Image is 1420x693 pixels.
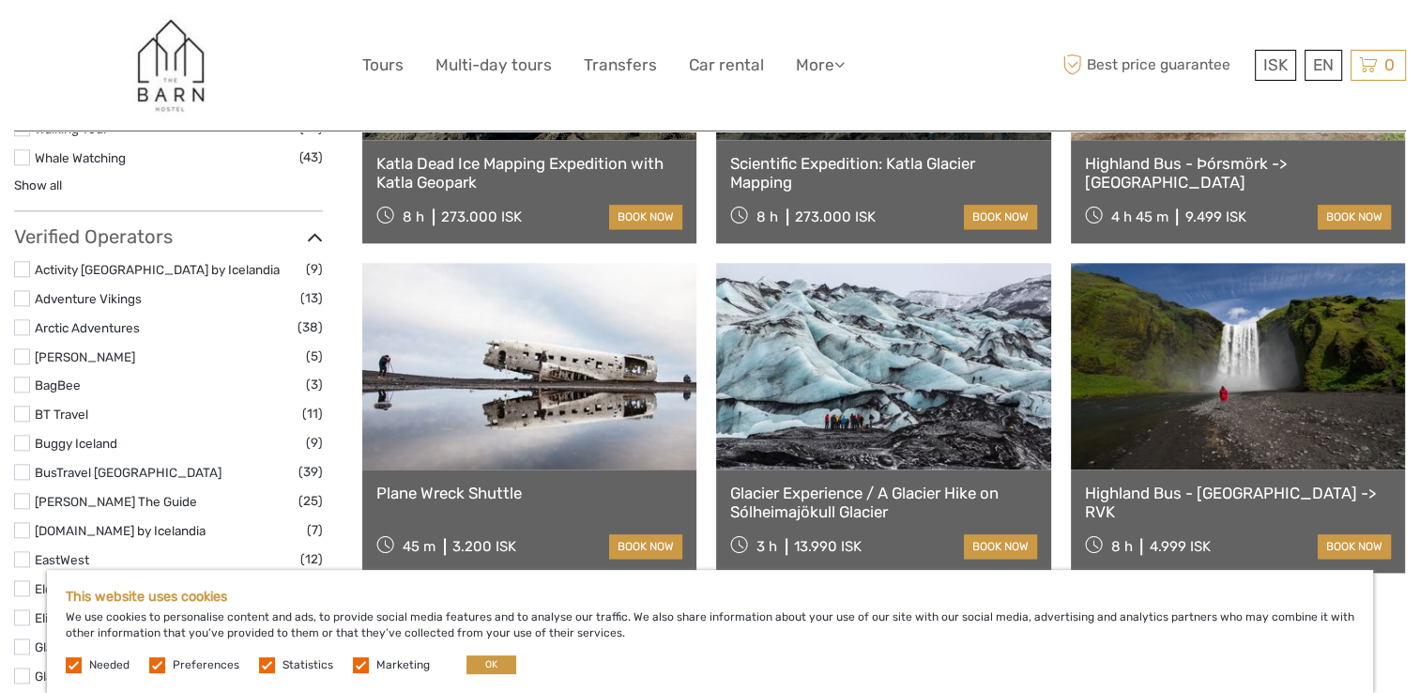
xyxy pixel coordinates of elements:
[435,52,552,79] a: Multi-day tours
[795,208,876,225] div: 273.000 ISK
[35,407,88,422] a: BT Travel
[306,258,323,280] span: (9)
[306,346,323,367] span: (5)
[35,150,126,165] a: Whale Watching
[376,657,430,673] label: Marketing
[35,610,125,625] a: Elite-Chauffeur
[173,657,239,673] label: Preferences
[466,655,516,674] button: OK
[35,494,197,509] a: [PERSON_NAME] The Guide
[35,436,117,451] a: Buggy Iceland
[35,581,174,596] a: Elding Adventure at Sea
[117,14,220,116] img: 822-4d07221c-644f-4af8-be20-45cf39fb8607_logo_big.jpg
[298,316,323,338] span: (38)
[730,154,1036,192] a: Scientific Expedition: Katla Glacier Mapping
[730,484,1036,522] a: Glacier Experience / A Glacier Hike on Sólheimajökull Glacier
[756,538,777,555] span: 3 h
[1149,538,1210,555] div: 4.999 ISK
[306,374,323,395] span: (3)
[35,349,135,364] a: [PERSON_NAME]
[796,52,845,79] a: More
[1058,50,1250,81] span: Best price guarantee
[1318,534,1391,559] a: book now
[1382,55,1397,74] span: 0
[35,669,165,684] a: Glaciers and Waterfalls
[307,519,323,541] span: (7)
[306,432,323,454] span: (9)
[35,552,89,567] a: EastWest
[964,205,1037,229] a: book now
[300,287,323,309] span: (13)
[609,205,682,229] a: book now
[441,208,522,225] div: 273.000 ISK
[609,534,682,559] a: book now
[302,403,323,424] span: (11)
[35,262,280,277] a: Activity [GEOGRAPHIC_DATA] by Icelandia
[89,657,130,673] label: Needed
[35,377,81,393] a: BagBee
[216,29,238,52] button: Open LiveChat chat widget
[452,538,516,555] div: 3.200 ISK
[403,538,435,555] span: 45 m
[1305,50,1342,81] div: EN
[689,52,764,79] a: Car rental
[1184,208,1245,225] div: 9.499 ISK
[362,52,404,79] a: Tours
[66,589,1354,605] h5: This website uses cookies
[756,208,778,225] span: 8 h
[300,548,323,570] span: (12)
[376,484,682,502] a: Plane Wreck Shuttle
[1263,55,1288,74] span: ISK
[47,570,1373,693] div: We use cookies to personalise content and ads, to provide social media features and to analyse ou...
[14,177,62,192] a: Show all
[35,320,140,335] a: Arctic Adventures
[1318,205,1391,229] a: book now
[298,490,323,512] span: (25)
[376,154,682,192] a: Katla Dead Ice Mapping Expedition with Katla Geopark
[35,523,206,538] a: [DOMAIN_NAME] by Icelandia
[1085,484,1391,522] a: Highland Bus - [GEOGRAPHIC_DATA] -> RVK
[584,52,657,79] a: Transfers
[35,465,221,480] a: BusTravel [GEOGRAPHIC_DATA]
[1110,538,1132,555] span: 8 h
[282,657,333,673] label: Statistics
[26,33,212,48] p: We're away right now. Please check back later!
[14,225,323,248] h3: Verified Operators
[35,121,108,136] a: Walking Tour
[964,534,1037,559] a: book now
[35,291,142,306] a: Adventure Vikings
[794,538,862,555] div: 13.990 ISK
[299,146,323,168] span: (43)
[403,208,424,225] span: 8 h
[298,461,323,483] span: (39)
[35,639,105,654] a: Glacier Trips
[1085,154,1391,192] a: Highland Bus - Þórsmörk -> [GEOGRAPHIC_DATA]
[1110,208,1168,225] span: 4 h 45 m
